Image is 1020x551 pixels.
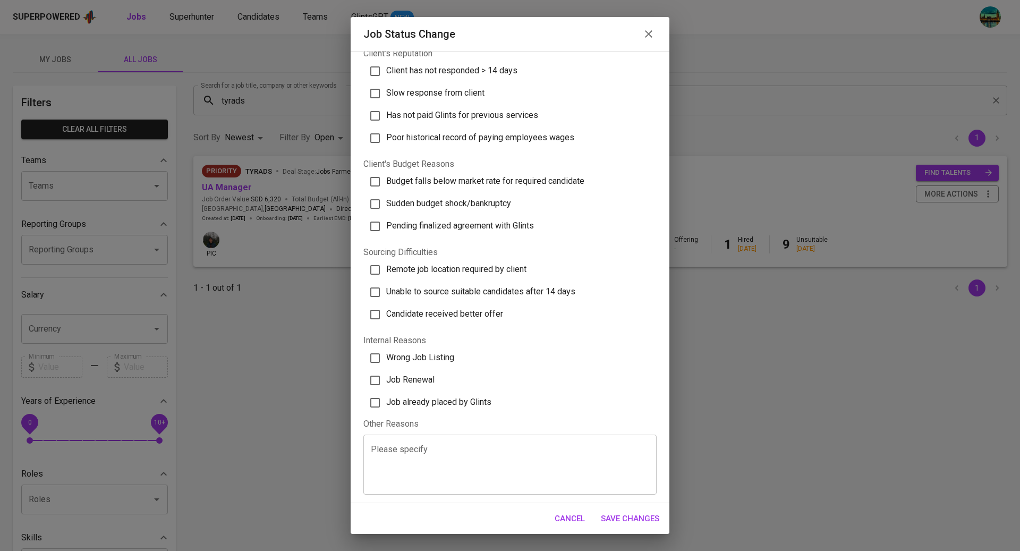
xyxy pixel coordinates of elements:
span: Candidate received better offer [386,309,503,319]
span: Job already placed by Glints [386,397,491,407]
p: Client's Reputation [363,47,657,60]
span: Cancel [555,512,585,525]
span: Client has not responded > 14 days [386,65,517,75]
h6: Job status change [363,26,455,43]
span: Sudden budget shock/bankruptcy [386,198,511,208]
p: Internal Reasons [363,334,657,347]
span: Has not paid Glints for previous services [386,110,538,120]
span: Unable to source suitable candidates after 14 days [386,286,575,296]
span: Wrong Job Listing [386,352,454,362]
span: Job Renewal [386,375,435,385]
button: Save Changes [595,507,665,530]
p: Client's Budget Reasons [363,158,657,171]
span: Save Changes [601,512,659,525]
button: Cancel [549,507,591,530]
div: Other Reasons [363,418,657,430]
p: Sourcing Difficulties [363,246,657,259]
span: Budget falls below market rate for required candidate [386,176,584,186]
span: Pending finalized agreement with Glints [386,221,534,231]
span: Poor historical record of paying employees wages [386,132,574,142]
span: Slow response from client [386,88,484,98]
span: Remote job location required by client [386,264,526,274]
